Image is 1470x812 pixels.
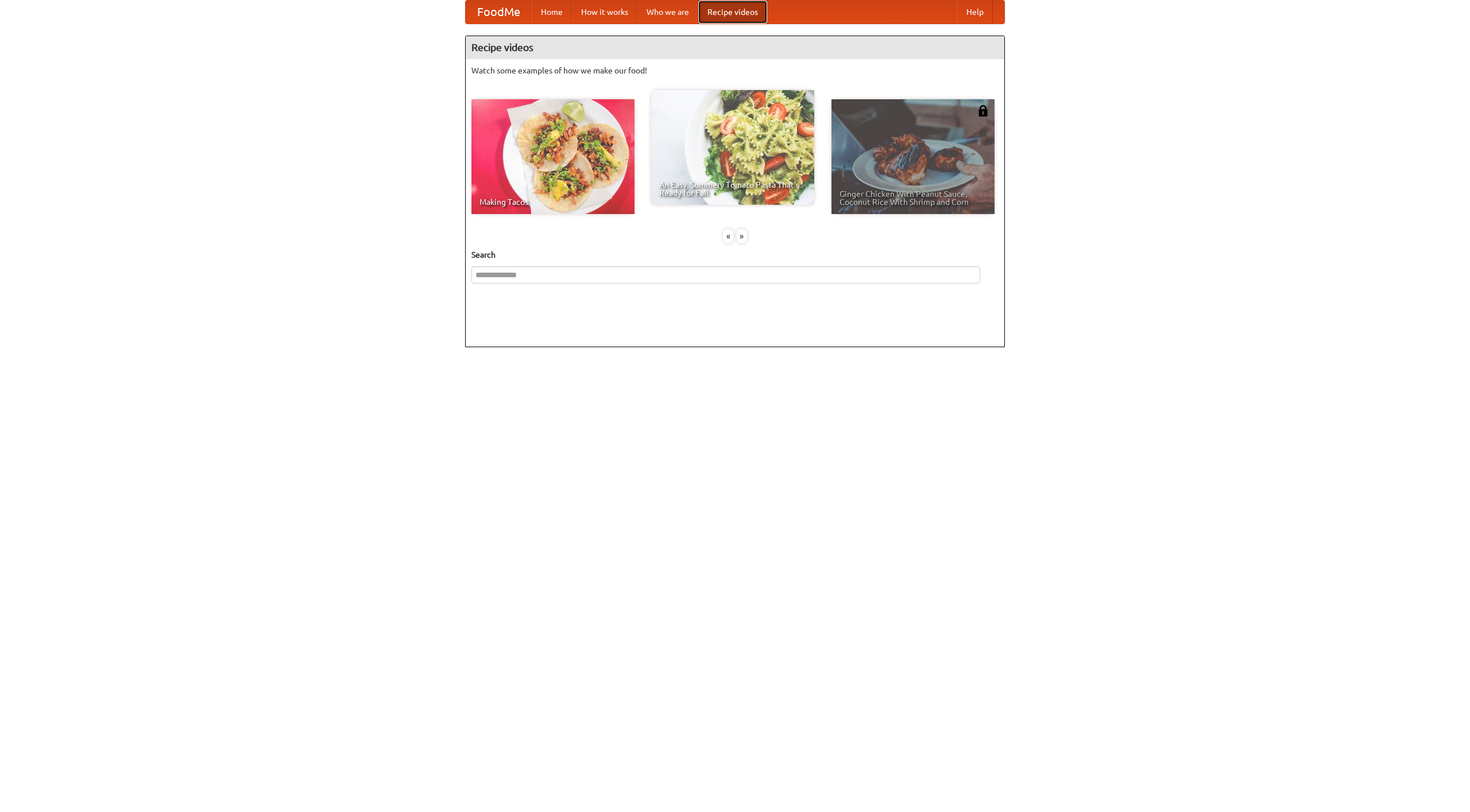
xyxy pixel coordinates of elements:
div: « [723,229,733,243]
img: 483408.png [977,105,989,116]
a: Making Tacos [471,99,635,214]
span: An Easy, Summery Tomato Pasta That's Ready for Fall [659,181,806,197]
a: FoodMe [466,1,532,24]
a: Recipe videos [698,1,767,24]
a: How it works [572,1,637,24]
span: Making Tacos [479,198,626,206]
div: » [737,229,747,243]
a: Who we are [637,1,698,24]
h4: Recipe videos [466,36,1004,59]
a: Home [532,1,572,24]
h5: Search [471,249,999,261]
a: An Easy, Summery Tomato Pasta That's Ready for Fall [651,90,814,205]
a: Help [957,1,993,24]
p: Watch some examples of how we make our food! [471,65,999,76]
